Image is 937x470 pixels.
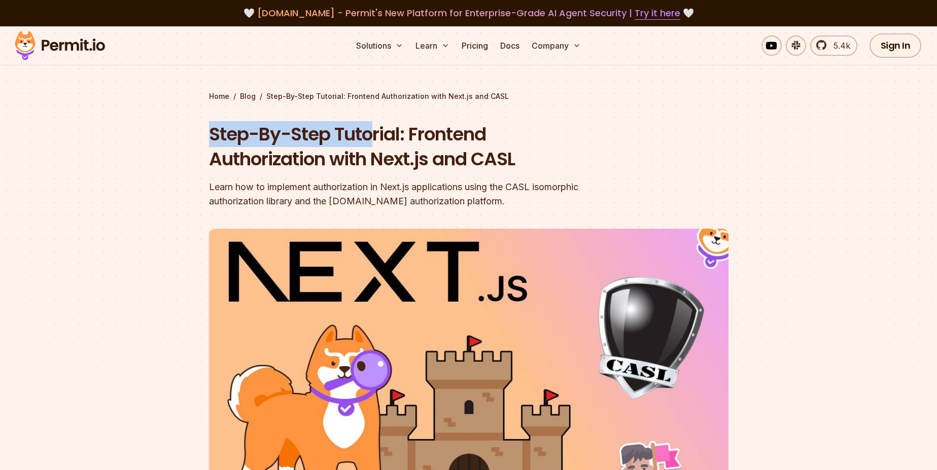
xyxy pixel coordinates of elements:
[257,7,680,19] span: [DOMAIN_NAME] - Permit's New Platform for Enterprise-Grade AI Agent Security |
[528,35,585,56] button: Company
[635,7,680,20] a: Try it here
[810,35,857,56] a: 5.4k
[352,35,407,56] button: Solutions
[209,180,599,208] div: Learn how to implement authorization in Next.js applications using the CASL isomorphic authorizat...
[496,35,524,56] a: Docs
[10,28,110,63] img: Permit logo
[240,91,256,101] a: Blog
[827,40,850,52] span: 5.4k
[209,122,599,172] h1: Step-By-Step Tutorial: Frontend Authorization with Next.js and CASL
[209,91,229,101] a: Home
[24,6,913,20] div: 🤍 🤍
[411,35,454,56] button: Learn
[458,35,492,56] a: Pricing
[209,91,728,101] div: / /
[870,33,922,58] a: Sign In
